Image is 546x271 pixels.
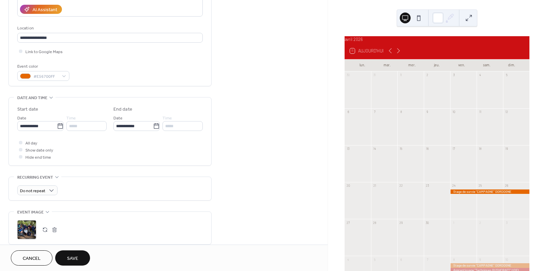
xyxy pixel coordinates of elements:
span: Date [17,115,26,122]
div: Stage de survie "CAMPAGNE" DORDOGNE [450,189,529,194]
button: Cancel [11,250,52,266]
div: 7 [373,110,377,114]
div: 17 [452,147,456,151]
div: 28 [373,221,377,225]
div: 11 [478,110,482,114]
div: 10 [452,110,456,114]
span: Do not repeat [20,187,45,195]
span: Time [66,115,76,122]
div: Location [17,25,201,32]
button: Save [55,250,90,266]
div: Event color [17,63,68,70]
div: Start date [17,106,38,113]
div: 13 [346,147,350,151]
div: AI Assistant [32,6,57,14]
div: 26 [505,184,509,188]
div: 8 [399,110,403,114]
span: All day [25,140,37,147]
div: 16 [425,147,430,151]
div: 24 [452,184,456,188]
span: Link to Google Maps [25,48,63,55]
div: 9 [425,110,430,114]
div: 9 [478,257,482,262]
div: 1 [452,221,456,225]
div: 21 [373,184,377,188]
div: lun. [350,59,375,71]
div: 7 [425,257,430,262]
span: Recurring event [17,174,53,181]
div: 30 [425,221,430,225]
div: 29 [399,221,403,225]
div: 10 [505,257,509,262]
div: 23 [425,184,430,188]
div: ven. [450,59,474,71]
span: Date [113,115,123,122]
div: 14 [373,147,377,151]
div: 3 [452,73,456,77]
div: Stage de survie "CAMPAGNE" DORDOGNE [450,263,529,268]
div: 5 [505,73,509,77]
div: 2 [478,221,482,225]
span: Event image [17,209,44,216]
div: 22 [399,184,403,188]
div: 1 [399,73,403,77]
div: 18 [478,147,482,151]
span: Cancel [23,255,41,262]
div: mar. [375,59,399,71]
span: Show date only [25,147,53,154]
div: dim. [499,59,524,71]
button: AI Assistant [20,5,62,14]
div: 31 [373,73,377,77]
div: 6 [399,257,403,262]
div: 20 [346,184,350,188]
div: 3 [505,221,509,225]
div: mer. [400,59,424,71]
div: 8 [452,257,456,262]
span: Save [67,255,78,262]
div: 30 [346,73,350,77]
div: sam. [474,59,499,71]
div: 12 [505,110,509,114]
div: 19 [505,147,509,151]
span: Hide end time [25,154,51,161]
div: 15 [399,147,403,151]
div: 4 [478,73,482,77]
span: Time [162,115,172,122]
div: 25 [478,184,482,188]
span: Date and time [17,94,47,101]
div: 6 [346,110,350,114]
div: ; [17,220,36,239]
div: jeu. [424,59,449,71]
span: #E56700FF [34,73,59,80]
div: 4 [346,257,350,262]
div: End date [113,106,132,113]
div: 2 [425,73,430,77]
button: 11Aujourd'hui [348,47,386,55]
div: avril 2026 [345,36,529,43]
div: 27 [346,221,350,225]
div: 5 [373,257,377,262]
